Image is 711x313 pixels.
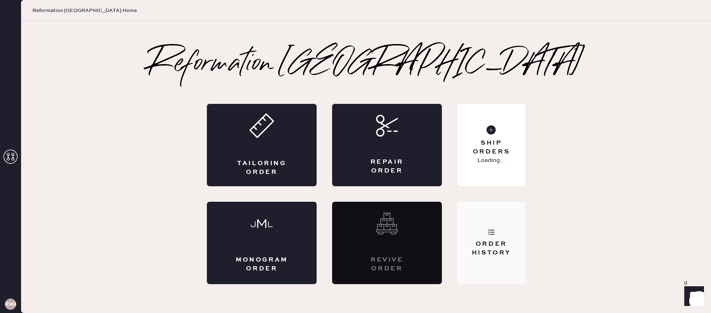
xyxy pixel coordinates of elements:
[332,202,442,284] div: Interested? Contact us at care@hemster.co
[463,240,520,257] div: Order History
[235,256,288,273] div: Monogram Order
[678,281,708,312] iframe: Front Chat
[5,302,16,307] h3: RWA
[360,256,414,273] div: Revive order
[463,139,520,156] div: Ship Orders
[148,50,584,79] h2: Reformation [GEOGRAPHIC_DATA]
[32,7,137,14] span: Reformation [GEOGRAPHIC_DATA] Home
[360,158,414,175] div: Repair Order
[235,159,288,177] div: Tailoring Order
[477,156,505,165] p: Loading...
